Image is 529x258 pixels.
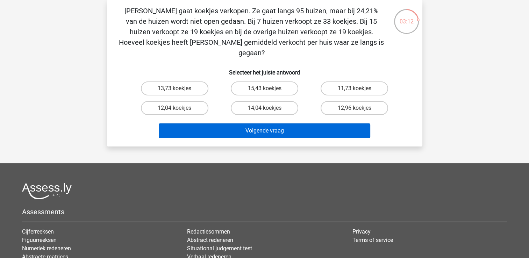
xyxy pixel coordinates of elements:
[22,183,72,199] img: Assessly logo
[187,237,233,243] a: Abstract redeneren
[352,228,371,235] a: Privacy
[393,8,420,26] div: 03:12
[22,237,57,243] a: Figuurreeksen
[231,81,298,95] label: 15,43 koekjes
[141,81,208,95] label: 13,73 koekjes
[118,64,411,76] h6: Selecteer het juiste antwoord
[118,6,385,58] p: [PERSON_NAME] gaat koekjes verkopen. Ze gaat langs 95 huizen, maar bij 24,21% van de huizen wordt...
[159,123,370,138] button: Volgende vraag
[321,101,388,115] label: 12,96 koekjes
[187,245,252,252] a: Situational judgement test
[22,245,71,252] a: Numeriek redeneren
[141,101,208,115] label: 12,04 koekjes
[321,81,388,95] label: 11,73 koekjes
[22,208,507,216] h5: Assessments
[22,228,54,235] a: Cijferreeksen
[231,101,298,115] label: 14,04 koekjes
[352,237,393,243] a: Terms of service
[187,228,230,235] a: Redactiesommen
